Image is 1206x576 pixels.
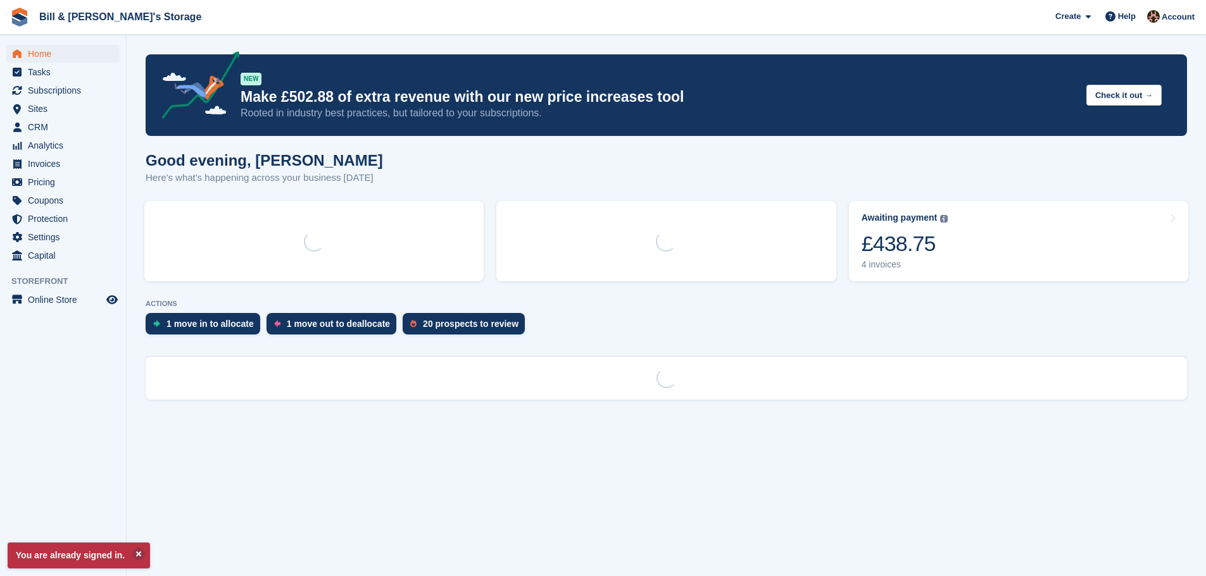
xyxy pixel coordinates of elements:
p: Here's what's happening across your business [DATE] [146,171,383,185]
h1: Good evening, [PERSON_NAME] [146,152,383,169]
a: menu [6,118,120,136]
div: £438.75 [862,231,948,257]
img: move_ins_to_allocate_icon-fdf77a2bb77ea45bf5b3d319d69a93e2d87916cf1d5bf7949dd705db3b84f3ca.svg [153,320,160,328]
a: menu [6,137,120,154]
span: Tasks [28,63,104,81]
span: CRM [28,118,104,136]
a: menu [6,210,120,228]
img: prospect-51fa495bee0391a8d652442698ab0144808aea92771e9ea1ae160a38d050c398.svg [410,320,417,328]
p: You are already signed in. [8,542,150,568]
img: stora-icon-8386f47178a22dfd0bd8f6a31ec36ba5ce8667c1dd55bd0f319d3a0aa187defe.svg [10,8,29,27]
p: Rooted in industry best practices, but tailored to your subscriptions. [241,106,1076,120]
span: Settings [28,228,104,246]
span: Storefront [11,275,126,288]
img: move_outs_to_deallocate_icon-f764333ba52eb49d3ac5e1228854f67142a1ed5810a6f6cc68b1a99e826820c5.svg [274,320,280,328]
div: 4 invoices [862,259,948,270]
img: price-adjustments-announcement-icon-8257ccfd72463d97f412b2fc003d46551f7dbcb40ab6d574587a9cd5c0d94... [151,51,240,123]
div: 20 prospects to review [423,319,518,329]
a: menu [6,228,120,246]
a: Awaiting payment £438.75 4 invoices [849,201,1188,281]
a: Preview store [104,292,120,307]
a: Bill & [PERSON_NAME]'s Storage [34,6,206,27]
span: Capital [28,247,104,264]
div: Awaiting payment [862,212,938,223]
div: 1 move in to allocate [166,319,254,329]
span: Home [28,45,104,63]
span: Subscriptions [28,82,104,99]
button: Check it out → [1086,85,1162,106]
div: 1 move out to deallocate [287,319,390,329]
a: menu [6,291,120,309]
span: Help [1118,10,1136,23]
p: Make £502.88 of extra revenue with our new price increases tool [241,88,1076,106]
span: Protection [28,210,104,228]
span: Sites [28,100,104,118]
a: menu [6,45,120,63]
a: 1 move out to deallocate [267,313,403,341]
span: Pricing [28,173,104,191]
img: Jack Bottesch [1147,10,1160,23]
a: menu [6,155,120,173]
span: Analytics [28,137,104,154]
a: menu [6,82,120,99]
a: menu [6,100,120,118]
a: menu [6,192,120,209]
span: Coupons [28,192,104,209]
a: menu [6,173,120,191]
a: menu [6,63,120,81]
span: Account [1162,11,1195,23]
span: Online Store [28,291,104,309]
div: NEW [241,73,261,85]
a: menu [6,247,120,264]
a: 1 move in to allocate [146,313,267,341]
img: icon-info-grey-7440780725fd019a000dd9b08b2336e03edf1995a4989e88bcd33f0948082b44.svg [940,215,948,223]
span: Create [1055,10,1081,23]
span: Invoices [28,155,104,173]
a: 20 prospects to review [403,313,531,341]
p: ACTIONS [146,300,1187,308]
